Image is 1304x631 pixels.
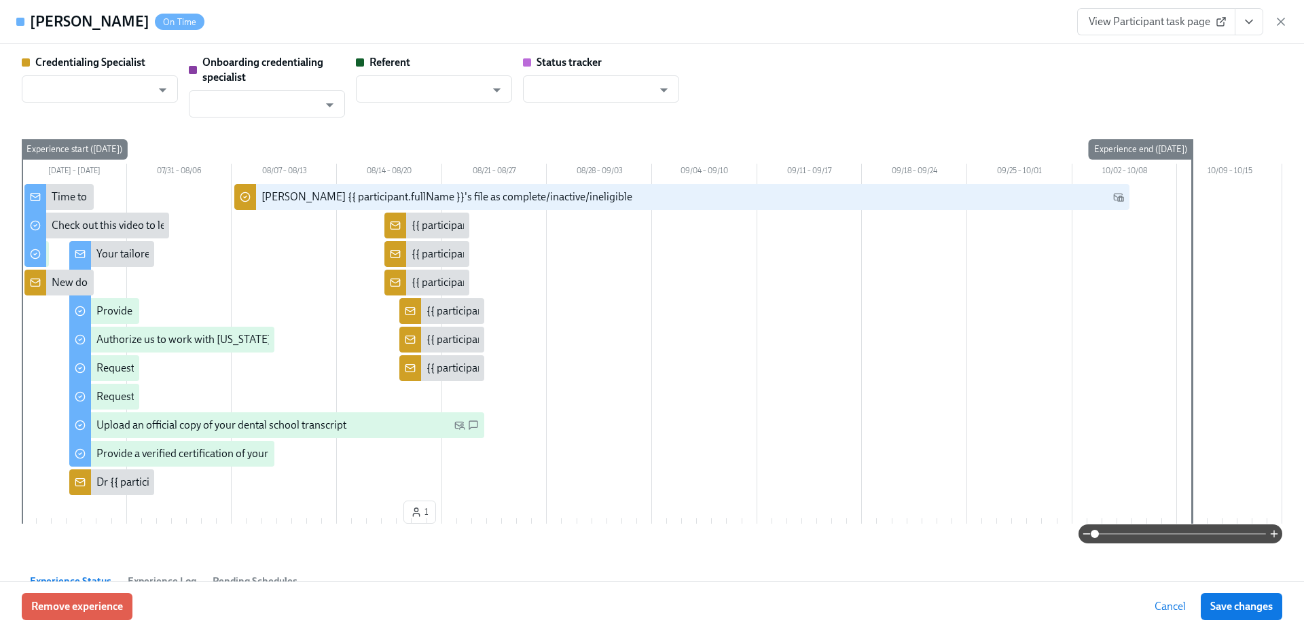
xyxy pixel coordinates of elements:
span: Remove experience [31,600,123,613]
span: On Time [155,17,204,27]
div: 10/02 – 10/08 [1072,164,1178,181]
svg: SMS [468,420,479,431]
div: 08/21 – 08/27 [442,164,547,181]
div: 09/04 – 09/10 [652,164,757,181]
svg: Work Email [1113,192,1124,202]
button: Save changes [1201,593,1282,620]
div: 09/11 – 09/17 [757,164,863,181]
div: Check out this video to learn more about the OCC [52,218,278,233]
span: 1 [411,505,429,519]
div: Request your JCDNE scores [96,389,225,404]
div: [DATE] – [DATE] [22,164,127,181]
span: Save changes [1210,600,1273,613]
div: {{ participant.fullName }} has requested verification of their [US_STATE] license [427,332,790,347]
button: Remove experience [22,593,132,620]
h4: [PERSON_NAME] [30,12,149,32]
div: Your tailored to-do list for [US_STATE] licensing process [96,247,352,262]
span: View Participant task page [1089,15,1224,29]
div: Provide a verified certification of your [US_STATE] state license [96,446,383,461]
div: Time to begin your [US_STATE] license application [52,190,283,204]
div: 08/14 – 08/20 [337,164,442,181]
div: 09/25 – 10/01 [967,164,1072,181]
div: 08/07 – 08/13 [232,164,337,181]
div: Upload an official copy of your dental school transcript [96,418,346,433]
svg: Personal Email [454,420,465,431]
button: Open [486,79,507,101]
div: Request proof of your {{ participant.regionalExamPassed }} test scores [96,361,421,376]
strong: Referent [369,56,410,69]
span: Pending Schedules [213,573,297,589]
div: Experience start ([DATE]) [21,139,128,160]
button: Open [152,79,173,101]
button: Cancel [1145,593,1195,620]
div: New doctor enrolled in OCC licensure process: {{ participant.fullName }} [52,275,385,290]
a: View Participant task page [1077,8,1235,35]
div: 07/31 – 08/06 [127,164,232,181]
div: 08/28 – 09/03 [547,164,652,181]
span: Experience Status [30,573,111,589]
strong: Onboarding credentialing specialist [202,56,323,84]
div: {{ participant.fullName }} has uploaded their Third Party Authorization [427,361,751,376]
div: Experience end ([DATE]) [1089,139,1193,160]
strong: Credentialing Specialist [35,56,145,69]
button: Open [319,94,340,115]
div: {{ participant.fullName }} has uploaded a receipt for their JCDNE test scores [412,275,761,290]
button: View task page [1235,8,1263,35]
div: {{ participant.fullName }} has answered the questionnaire [427,304,693,319]
div: Authorize us to work with [US_STATE] on your behalf [96,332,340,347]
button: 1 [403,501,436,524]
div: [PERSON_NAME] {{ participant.fullName }}'s file as complete/inactive/ineligible [261,190,632,204]
button: Open [653,79,674,101]
strong: Status tracker [537,56,602,69]
span: Experience Log [128,573,196,589]
div: Provide us with some extra info for the [US_STATE] state application [96,304,408,319]
div: {{ participant.fullName }} has provided their transcript [412,218,661,233]
div: 10/09 – 10/15 [1177,164,1282,181]
div: Dr {{ participant.fullName }} sent [US_STATE] licensing requirements [96,475,414,490]
div: {{ participant.fullName }} has uploaded a receipt for their regional test scores [412,247,765,262]
span: Cancel [1155,600,1186,613]
div: 09/18 – 09/24 [862,164,967,181]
